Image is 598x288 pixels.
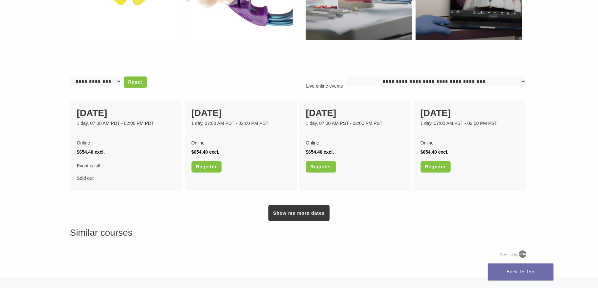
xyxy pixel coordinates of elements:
[500,253,528,257] a: Powered by
[438,149,448,155] span: excl.
[268,205,329,221] a: Show me more dates
[77,161,175,170] span: Event is full
[306,120,405,127] div: 1 day, 07:00 AM PST - 02:00 PM PST
[421,149,437,155] span: $654.40
[191,138,290,147] div: Online
[191,120,290,127] div: 1 day, 07:00 AM PDT - 02:00 PM PDT
[306,106,405,120] div: [DATE]
[303,83,346,90] p: Live online events
[306,161,336,173] a: Register
[95,149,105,155] span: excl.
[77,138,175,147] div: Online
[324,149,334,155] span: excl.
[77,149,94,155] span: $654.40
[191,149,208,155] span: $654.40
[209,149,219,155] span: excl.
[306,138,405,147] div: Online
[488,263,553,280] a: Back To Top
[77,161,175,183] div: Sold out
[77,106,175,120] div: [DATE]
[77,120,175,127] div: 1 day, 07:00 AM PDT - 02:00 PM PDT
[421,120,519,127] div: 1 day, 07:00 AM PST - 02:00 PM PST
[421,161,451,173] a: Register
[306,149,323,155] span: $654.40
[421,138,519,147] div: Online
[124,76,147,88] a: Reset
[191,161,222,173] a: Register
[518,249,528,259] img: Arlo training & Event Software
[70,226,528,240] h3: Similar courses
[191,106,290,120] div: [DATE]
[421,106,519,120] div: [DATE]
